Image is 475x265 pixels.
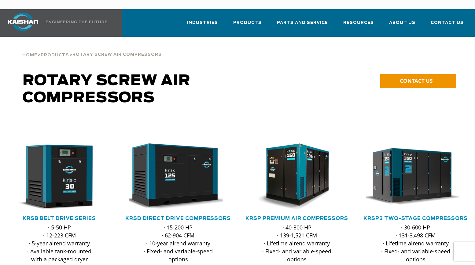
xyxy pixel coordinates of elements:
[124,143,223,210] img: krsd125
[343,19,374,26] span: Resources
[22,52,37,58] a: Home
[187,15,218,36] a: Industries
[125,216,231,221] a: KRSD Direct Drive Compressors
[41,52,69,58] a: Products
[141,223,216,263] p: · 15-200 HP · 62-904 CFM · 10-year airend warranty · Fixed- and variable-speed options
[389,19,415,26] span: About Us
[5,143,105,210] img: krsb30
[400,77,433,84] span: CONTACT US
[431,15,464,36] a: Contact Us
[22,37,162,60] div: > >
[260,223,334,263] p: · 40-300 HP · 139-1,521 CFM · Lifetime airend warranty · Fixed- and variable-speed options
[23,216,96,221] a: KRSB Belt Drive Series
[233,19,262,26] span: Products
[380,74,456,88] a: CONTACT US
[343,15,374,36] a: Resources
[72,53,162,57] span: Rotary Screw Air Compressors
[277,15,328,36] a: Parts and Service
[245,216,348,221] a: KRSP Premium Air Compressors
[366,143,466,210] div: krsp350
[362,143,461,210] img: krsp350
[247,143,347,210] div: krsp150
[187,19,218,26] span: Industries
[233,15,262,36] a: Products
[389,15,415,36] a: About Us
[10,143,109,210] div: krsb30
[23,74,190,105] span: Rotary Screw Air Compressors
[277,19,328,26] span: Parts and Service
[129,143,228,210] div: krsd125
[22,53,37,57] span: Home
[378,223,453,263] p: · 30-600 HP · 131-3,498 CFM · Lifetime airend warranty · Fixed- and variable-speed options
[243,143,342,210] img: krsp150
[431,19,464,26] span: Contact Us
[46,21,107,23] img: Engineering the future
[363,216,468,221] a: KRSP2 Two-Stage Compressors
[41,53,69,57] span: Products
